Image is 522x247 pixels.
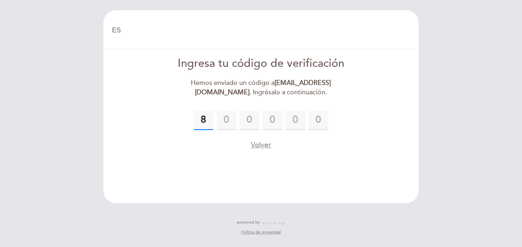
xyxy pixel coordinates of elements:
[262,220,285,224] img: MEITRE
[194,110,213,130] input: 0
[217,110,236,130] input: 0
[240,110,259,130] input: 0
[167,56,355,72] div: Ingresa tu código de verificación
[286,110,305,130] input: 0
[263,110,282,130] input: 0
[241,229,281,235] a: Política de privacidad
[309,110,328,130] input: 0
[251,140,271,150] button: Volver
[195,79,331,96] strong: [EMAIL_ADDRESS][DOMAIN_NAME]
[237,220,260,225] span: powered by
[167,78,355,97] div: Hemos enviado un código a . Ingrésalo a continuación.
[237,220,285,225] a: powered by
